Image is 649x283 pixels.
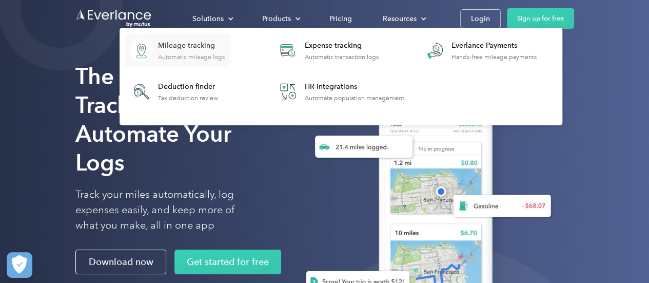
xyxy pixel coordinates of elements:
a: Mileage trackingAutomatic mileage logs [125,34,230,67]
p: Track your miles automatically, log expenses easily, and keep more of what you make, all in one app [75,187,259,233]
div: Hands-free mileage payments [451,53,537,61]
div: Mileage tracking [158,41,225,51]
a: Deduction finderTax deduction review [125,75,223,108]
div: Tax deduction review [158,95,218,102]
div: Solutions [192,12,224,25]
div: Products [252,10,309,28]
div: Automatic transaction logs [305,53,379,61]
div: HR Integrations [305,82,404,92]
div: Automate population management [305,95,404,102]
div: Deduction finder [158,82,218,92]
div: Everlance Payments [451,41,537,51]
a: Login [460,9,501,28]
div: Automatic mileage logs [158,53,225,61]
div: Login [471,12,490,25]
button: Cookies Settings [7,252,32,278]
div: Products [262,12,291,25]
a: Go to homepage [75,9,152,28]
nav: Products [120,28,562,125]
a: Expense trackingAutomatic transaction logs [271,34,384,67]
a: Get started for free [174,250,281,274]
div: Resources [383,12,417,25]
div: Expense tracking [305,41,379,51]
div: Resources [372,10,435,28]
a: HR IntegrationsAutomate population management [271,75,409,108]
a: Download now [75,250,166,274]
a: Everlance PaymentsHands-free mileage payments [418,34,542,67]
div: Solutions [182,10,242,28]
div: Pricing [329,12,352,25]
a: Pricing [319,10,362,28]
a: Sign up for free [507,8,574,29]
